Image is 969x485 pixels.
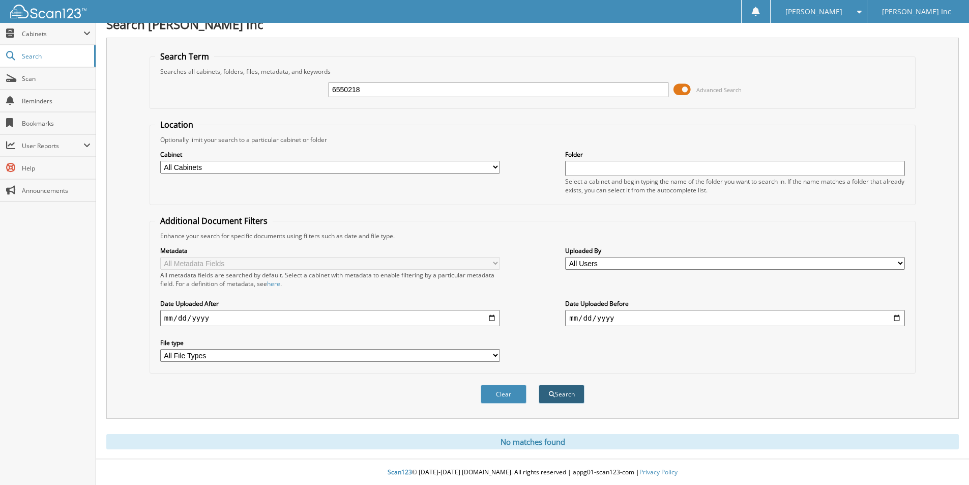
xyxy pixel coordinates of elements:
[160,299,500,308] label: Date Uploaded After
[22,74,91,83] span: Scan
[155,215,273,226] legend: Additional Document Filters
[22,97,91,105] span: Reminders
[539,385,584,404] button: Search
[155,67,910,76] div: Searches all cabinets, folders, files, metadata, and keywords
[388,468,412,476] span: Scan123
[267,279,280,288] a: here
[565,246,905,255] label: Uploaded By
[160,150,500,159] label: Cabinet
[22,164,91,173] span: Help
[22,52,89,61] span: Search
[565,177,905,194] div: Select a cabinet and begin typing the name of the folder you want to search in. If the name match...
[882,9,951,15] span: [PERSON_NAME] Inc
[785,9,842,15] span: [PERSON_NAME]
[106,16,959,33] h1: Search [PERSON_NAME] Inc
[10,5,86,18] img: scan123-logo-white.svg
[565,310,905,326] input: end
[22,119,91,128] span: Bookmarks
[160,271,500,288] div: All metadata fields are searched by default. Select a cabinet with metadata to enable filtering b...
[160,246,500,255] label: Metadata
[22,141,83,150] span: User Reports
[155,51,214,62] legend: Search Term
[106,434,959,449] div: No matches found
[160,338,500,347] label: File type
[565,299,905,308] label: Date Uploaded Before
[160,310,500,326] input: start
[22,30,83,38] span: Cabinets
[565,150,905,159] label: Folder
[918,436,969,485] iframe: Chat Widget
[155,135,910,144] div: Optionally limit your search to a particular cabinet or folder
[696,86,742,94] span: Advanced Search
[481,385,526,404] button: Clear
[155,119,198,130] legend: Location
[639,468,678,476] a: Privacy Policy
[22,186,91,195] span: Announcements
[96,460,969,485] div: © [DATE]-[DATE] [DOMAIN_NAME]. All rights reserved | appg01-scan123-com |
[155,232,910,240] div: Enhance your search for specific documents using filters such as date and file type.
